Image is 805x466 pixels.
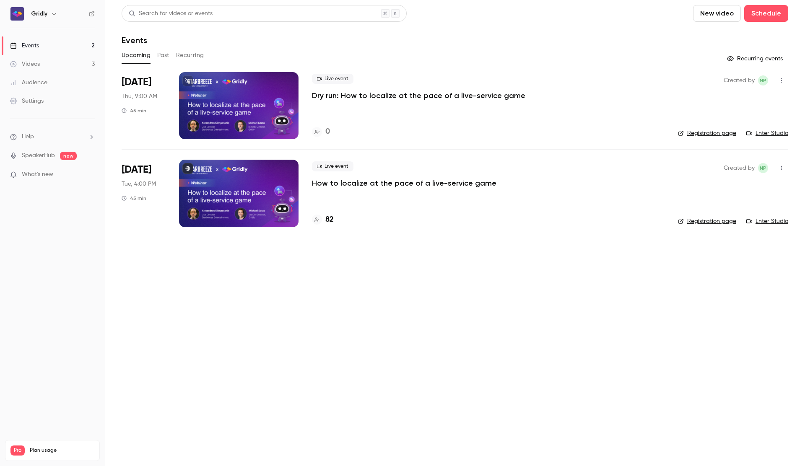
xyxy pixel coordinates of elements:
[122,49,151,62] button: Upcoming
[325,214,334,225] h4: 82
[758,75,768,85] span: Ngan Phan
[122,107,146,114] div: 45 min
[758,163,768,173] span: Ngan Phan
[122,160,166,227] div: Sep 16 Tue, 4:00 PM (Europe/Stockholm)
[122,92,157,101] span: Thu, 9:00 AM
[312,214,334,225] a: 82
[122,35,147,45] h1: Events
[122,180,156,188] span: Tue, 4:00 PM
[746,129,788,137] a: Enter Studio
[60,152,77,160] span: new
[760,75,766,85] span: NP
[10,41,39,50] div: Events
[22,151,55,160] a: SpeakerHub
[678,129,736,137] a: Registration page
[176,49,204,62] button: Recurring
[325,126,330,137] h4: 0
[723,52,788,65] button: Recurring events
[10,445,25,456] span: Pro
[10,132,95,141] li: help-dropdown-opener
[122,195,146,202] div: 45 min
[746,217,788,225] a: Enter Studio
[10,97,44,105] div: Settings
[312,74,353,84] span: Live event
[10,78,47,87] div: Audience
[744,5,788,22] button: Schedule
[760,163,766,173] span: NP
[678,217,736,225] a: Registration page
[312,126,330,137] a: 0
[122,72,166,139] div: Sep 11 Thu, 9:00 AM (Europe/Stockholm)
[122,75,151,89] span: [DATE]
[10,7,24,21] img: Gridly
[724,163,755,173] span: Created by
[157,49,169,62] button: Past
[312,178,496,188] a: How to localize at the pace of a live-service game
[22,170,53,179] span: What's new
[724,75,755,85] span: Created by
[312,161,353,171] span: Live event
[31,10,47,18] h6: Gridly
[30,447,94,454] span: Plan usage
[122,163,151,176] span: [DATE]
[693,5,741,22] button: New video
[10,60,40,68] div: Videos
[312,91,525,101] a: Dry run: How to localize at the pace of a live-service game
[22,132,34,141] span: Help
[129,9,213,18] div: Search for videos or events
